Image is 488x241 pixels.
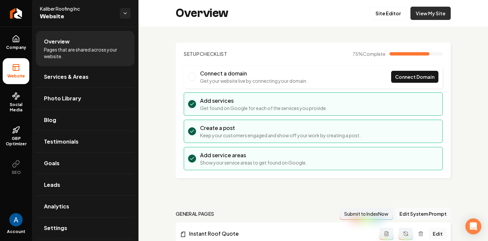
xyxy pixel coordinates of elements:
span: SEO [9,170,23,175]
span: Analytics [44,202,69,210]
a: Edit [429,228,447,240]
h2: general pages [176,210,214,217]
span: Social Media [3,102,29,113]
h2: Overview [176,7,228,20]
a: Services & Areas [36,66,134,87]
span: Kaliber Roofing Inc [40,5,115,12]
a: Testimonials [36,131,134,152]
span: Setup [184,51,200,57]
span: Services & Areas [44,73,89,81]
span: Photo Library [44,94,81,102]
h3: Create a post [200,124,361,132]
span: Complete [363,51,385,57]
a: Leads [36,174,134,195]
h3: Connect a domain [200,69,308,77]
a: Photo Library [36,88,134,109]
h3: Add services [200,97,327,105]
button: SEO [3,155,29,181]
h2: Checklist [184,51,227,57]
button: Open user button [9,213,23,226]
a: View My Site [410,7,451,20]
a: Goals [36,153,134,174]
a: Settings [36,217,134,239]
p: Get your website live by connecting your domain. [200,77,308,84]
p: Show your service areas to get found on Google. [200,159,307,166]
img: Andrew Magana [9,213,23,226]
p: Keep your customers engaged and show off your work by creating a post. [200,132,361,139]
span: Account [7,229,25,234]
button: Submit to IndexNow [340,208,393,220]
span: Goals [44,159,60,167]
span: Website [40,12,115,21]
a: GBP Optimizer [3,121,29,152]
span: Overview [44,38,70,46]
span: Leads [44,181,60,189]
h3: Add service areas [200,151,307,159]
span: Testimonials [44,138,79,146]
span: Pages that are shared across your website. [44,46,126,60]
span: 75 % [353,51,385,57]
img: Rebolt Logo [10,8,22,19]
a: Instant Roof Quote [180,230,379,238]
span: Settings [44,224,67,232]
div: Open Intercom Messenger [465,218,481,234]
button: Edit System Prompt [395,208,451,220]
span: Connect Domain [395,73,434,80]
a: Connect Domain [391,71,438,83]
a: Analytics [36,196,134,217]
span: Website [5,73,28,79]
a: Site Editor [370,7,406,20]
a: Social Media [3,87,29,118]
span: Company [3,45,29,50]
button: Add admin page prompt [379,228,393,240]
span: GBP Optimizer [3,136,29,147]
p: Get found on Google for each of the services you provide. [200,105,327,111]
a: Blog [36,109,134,131]
span: Blog [44,116,56,124]
a: Company [3,30,29,56]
